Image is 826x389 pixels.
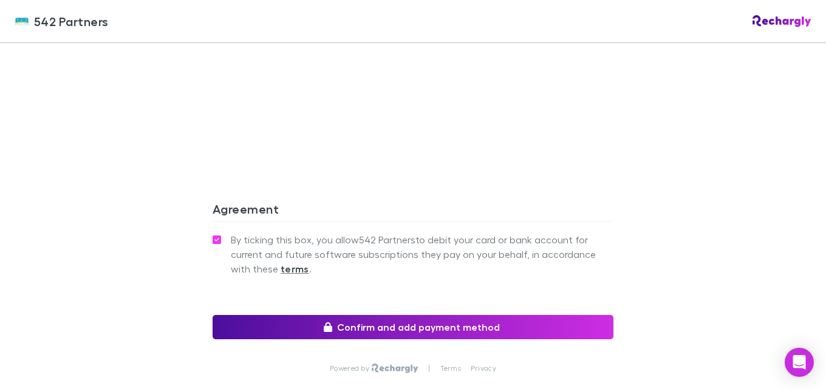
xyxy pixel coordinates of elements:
[231,232,613,276] span: By ticking this box, you allow 542 Partners to debit your card or bank account for current and fu...
[34,12,109,30] span: 542 Partners
[372,364,418,373] img: Rechargly Logo
[213,201,613,221] h3: Agreement
[15,14,29,29] img: 542 Partners's Logo
[428,364,430,373] p: |
[281,263,309,275] strong: terms
[785,348,814,377] div: Open Intercom Messenger
[471,364,496,373] a: Privacy
[213,315,613,339] button: Confirm and add payment method
[753,15,811,27] img: Rechargly Logo
[440,364,461,373] a: Terms
[330,364,372,373] p: Powered by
